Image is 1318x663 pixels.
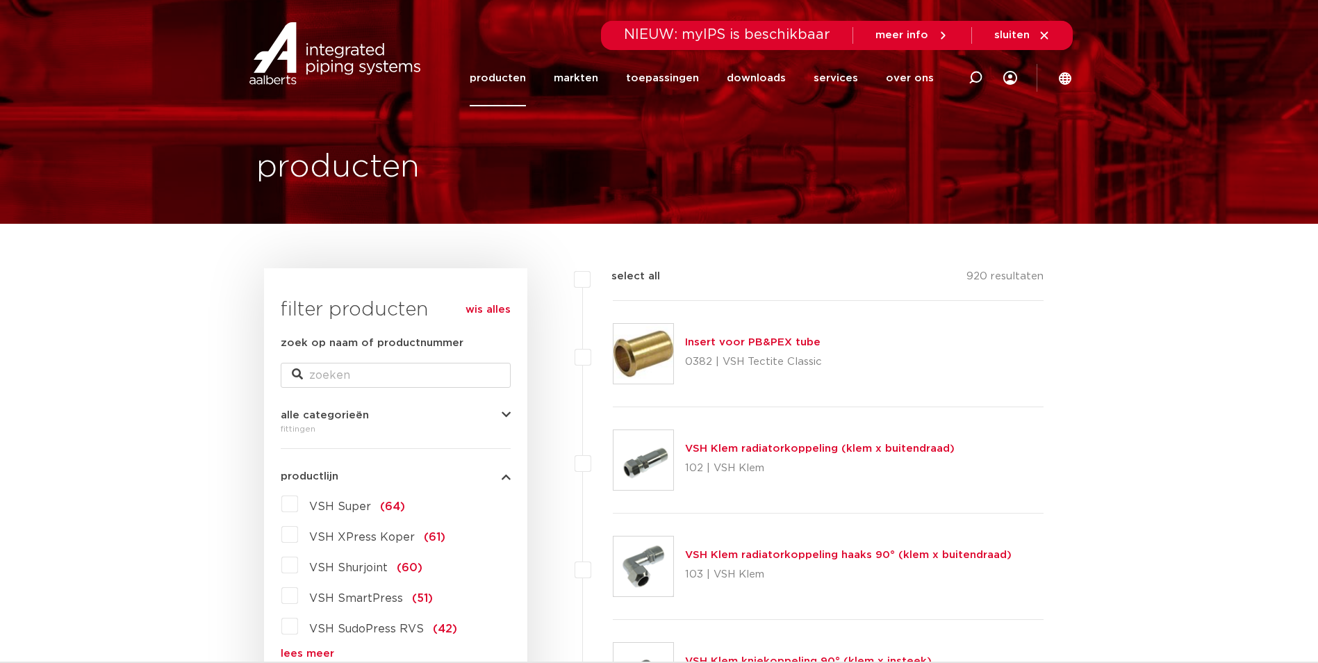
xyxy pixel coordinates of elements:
span: alle categorieën [281,410,369,420]
p: 103 | VSH Klem [685,564,1012,586]
a: toepassingen [626,50,699,106]
span: VSH SudoPress RVS [309,623,424,635]
a: services [814,50,858,106]
span: NIEUW: myIPS is beschikbaar [624,28,830,42]
label: zoek op naam of productnummer [281,335,463,352]
span: (61) [424,532,445,543]
span: (64) [380,501,405,512]
span: VSH XPress Koper [309,532,415,543]
p: 102 | VSH Klem [685,457,955,480]
a: VSH Klem radiatorkoppeling haaks 90° (klem x buitendraad) [685,550,1012,560]
h3: filter producten [281,296,511,324]
img: Thumbnail for VSH Klem radiatorkoppeling (klem x buitendraad) [613,430,673,490]
span: VSH Super [309,501,371,512]
span: sluiten [994,30,1030,40]
span: VSH Shurjoint [309,562,388,573]
a: markten [554,50,598,106]
span: meer info [875,30,928,40]
nav: Menu [470,50,934,106]
a: lees meer [281,648,511,659]
a: sluiten [994,29,1051,42]
span: (51) [412,593,433,604]
span: (42) [433,623,457,635]
a: downloads [727,50,786,106]
span: productlijn [281,471,338,482]
span: VSH SmartPress [309,593,403,604]
a: meer info [875,29,949,42]
label: select all [591,268,660,285]
a: wis alles [466,302,511,318]
h1: producten [256,145,420,190]
a: producten [470,50,526,106]
div: my IPS [1003,50,1017,106]
img: Thumbnail for Insert voor PB&PEX tube [613,324,673,384]
button: alle categorieën [281,410,511,420]
div: fittingen [281,420,511,437]
p: 920 resultaten [966,268,1044,290]
button: productlijn [281,471,511,482]
span: (60) [397,562,422,573]
p: 0382 | VSH Tectite Classic [685,351,822,373]
a: over ons [886,50,934,106]
img: Thumbnail for VSH Klem radiatorkoppeling haaks 90° (klem x buitendraad) [613,537,673,596]
input: zoeken [281,363,511,388]
a: VSH Klem radiatorkoppeling (klem x buitendraad) [685,443,955,454]
a: Insert voor PB&PEX tube [685,337,821,347]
